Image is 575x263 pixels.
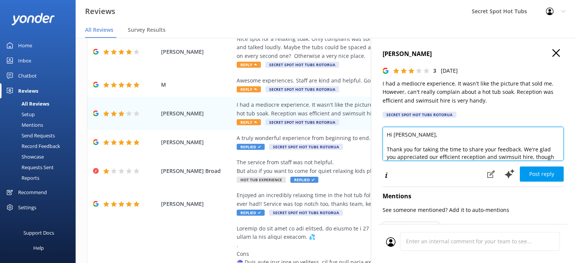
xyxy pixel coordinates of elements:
div: Enjoyed an incredibly relaxing time in the hot tub followed by the most delicious smash burger & ... [237,191,512,208]
span: Replied [237,144,265,150]
div: Reviews [18,83,38,98]
p: [DATE] [441,67,458,75]
h4: [PERSON_NAME] [383,49,564,59]
span: Secret Spot Hot Tubs Rotorua [269,210,343,216]
div: Showcase [5,151,44,162]
span: [PERSON_NAME] [161,200,233,208]
span: [PERSON_NAME] [161,48,233,56]
a: Mentions [5,120,76,130]
a: Setup [5,109,76,120]
span: 3 [433,67,436,74]
span: Secret Spot Hot Tubs Rotorua [265,62,339,68]
div: Send Requests [5,130,55,141]
span: [PERSON_NAME] Broad [161,167,233,175]
div: Awesome experiences. Staff are kind and helpful. Good overall price! [237,76,512,85]
div: Home [18,38,32,53]
a: Record Feedback [5,141,76,151]
span: [PERSON_NAME] [161,138,233,146]
span: All Reviews [85,26,113,34]
div: Support Docs [23,225,54,240]
span: Reply [237,62,261,68]
div: Record Feedback [5,141,60,151]
a: Showcase [5,151,76,162]
a: Send Requests [5,130,76,141]
span: Hot Tub Experience [237,177,286,183]
div: Reports [5,173,39,183]
div: Setup [5,109,35,120]
span: Secret Spot Hot Tubs Rotorua [265,119,339,125]
span: Secret Spot Hot Tubs Rotorua [269,144,343,150]
button: Close [552,49,560,58]
div: Chatbot [18,68,37,83]
div: Recommend [18,185,47,200]
div: Help [33,240,44,255]
div: Settings [18,200,36,215]
p: I had a mediocre experience. It wasn't like the picture that sold me. However, can't really compl... [383,79,564,105]
a: Reports [5,173,76,183]
div: Requests Sent [5,162,54,173]
textarea: Hi [PERSON_NAME], Thank you for taking the time to share your feedback. We're glad you appreciate... [383,127,564,161]
span: Replied [237,210,265,216]
div: Secret Spot Hot Tubs Rotorua [383,112,456,118]
h4: Mentions [383,191,564,201]
a: All Reviews [5,98,76,109]
span: Replied [290,177,318,183]
h3: Reviews [85,5,115,17]
div: The service from staff was not helpful. But also if you want to come for quiet relaxing kids play... [237,158,512,175]
img: yonder-white-logo.png [11,13,55,25]
div: I had a mediocre experience. It wasn't like the picture that sold me. However, can't really compl... [237,101,512,118]
span: M [161,81,233,89]
span: Reply [237,86,261,92]
span: Reply [237,119,261,125]
button: Team Mentions [383,222,439,233]
div: Inbox [18,53,31,68]
span: Survey Results [128,26,166,34]
span: Secret Spot Hot Tubs Rotorua [265,86,339,92]
div: Nice spot for a relaxing soak. Only complaint was some people in the tub next to us that played l... [237,35,512,60]
a: Requests Sent [5,162,76,173]
span: [PERSON_NAME] [161,109,233,118]
img: user_profile.svg [386,237,395,247]
p: See someone mentioned? Add it to auto-mentions [383,206,564,214]
div: A truly wonderful experience from beginning to end. The staff are amazing and we will be back soon. [237,134,512,142]
div: All Reviews [5,98,49,109]
button: Post reply [520,167,564,182]
div: Mentions [5,120,43,130]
